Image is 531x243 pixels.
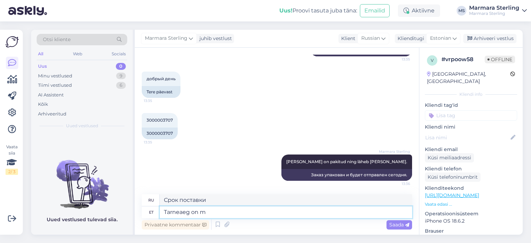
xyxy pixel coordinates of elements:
img: Askly Logo [6,35,19,48]
span: Russian [361,35,380,42]
div: Klient [338,35,355,42]
span: добрый день [147,76,176,81]
div: Uus [38,63,47,70]
span: 3000003707 [147,118,173,123]
div: Proovi tasuta juba täna: [279,7,357,15]
b: Uus! [279,7,292,14]
div: Privaatne kommentaar [142,220,209,230]
span: Otsi kliente [43,36,71,43]
p: Kliendi telefon [425,165,517,172]
div: Kliendi info [425,91,517,97]
span: Marmara Sterling [145,35,187,42]
span: Estonian [430,35,451,42]
div: juhib vestlust [197,35,232,42]
div: Kõik [38,101,48,108]
div: Socials [110,49,127,58]
div: Aktiivne [398,4,440,17]
textarea: Срок поставки [160,194,412,206]
p: Uued vestlused tulevad siia. [47,216,118,223]
div: Marmara Sterling [469,11,519,16]
div: Web [72,49,84,58]
p: Brauser [425,227,517,235]
a: [URL][DOMAIN_NAME] [425,192,479,198]
div: Tiimi vestlused [38,82,72,89]
p: Kliendi email [425,146,517,153]
div: [GEOGRAPHIC_DATA], [GEOGRAPHIC_DATA] [427,71,510,85]
span: 13:36 [384,181,410,186]
div: Minu vestlused [38,73,72,80]
div: Arhiveeritud [38,111,66,118]
span: 13:35 [144,140,170,145]
div: ru [148,194,154,206]
img: No chats [31,148,133,210]
p: Kliendi tag'id [425,102,517,109]
div: All [37,49,45,58]
p: Klienditeekond [425,185,517,192]
div: MS [457,6,466,16]
input: Lisa nimi [425,134,509,141]
span: [PERSON_NAME] on pakitud ning läheb [PERSON_NAME]. [286,159,407,164]
div: Marmara Sterling [469,5,519,11]
span: Offline [485,56,515,63]
span: Uued vestlused [66,123,98,129]
div: 3000003707 [142,128,178,139]
span: 13:35 [144,98,170,103]
div: 0 [116,63,126,70]
div: Küsi meiliaadressi [425,153,474,162]
div: 9 [116,73,126,80]
div: Klienditugi [395,35,424,42]
p: Kliendi nimi [425,123,517,131]
textarea: Tarneaeg on [160,206,412,218]
span: v [431,58,434,63]
div: et [149,206,153,218]
div: # vrpoow58 [441,55,485,64]
div: AI Assistent [38,92,64,99]
div: 2 / 3 [6,169,18,175]
div: Tere päevast [142,86,180,98]
div: Küsi telefoninumbrit [425,172,481,182]
button: Emailid [360,4,390,17]
div: Arhiveeri vestlus [463,34,516,43]
p: iPhone OS 18.6.2 [425,217,517,225]
div: Vaata siia [6,144,18,175]
input: Lisa tag [425,110,517,121]
span: 13:35 [384,57,410,62]
div: Заказ упакован и будет отправлен сегодня. [281,169,412,181]
span: Saada [389,222,409,228]
p: Operatsioonisüsteem [425,210,517,217]
a: Marmara SterlingMarmara Sterling [469,5,527,16]
p: Vaata edasi ... [425,201,517,207]
div: 6 [116,82,126,89]
span: Marmara Sterling [379,149,410,154]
